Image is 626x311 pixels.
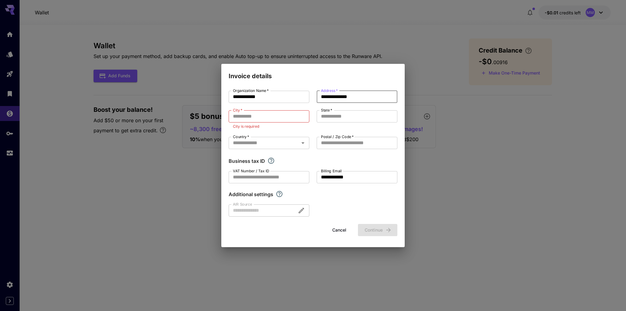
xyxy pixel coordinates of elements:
p: Business tax ID [229,157,265,165]
svg: If you are a business tax registrant, please enter your business tax ID here. [267,157,275,164]
svg: Explore additional customization settings [276,190,283,198]
h2: Invoice details [221,64,405,81]
label: Postal / Zip Code [321,134,354,139]
p: Additional settings [229,191,273,198]
label: VAT Number / Tax ID [233,168,269,174]
label: State [321,108,332,113]
button: Open [299,139,307,147]
p: City is required [233,123,305,130]
label: Country [233,134,249,139]
label: Billing Email [321,168,342,174]
button: Cancel [326,224,353,236]
label: AIR Source [233,202,252,207]
label: Address [321,88,338,93]
label: Organization Name [233,88,269,93]
label: City [233,108,242,113]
